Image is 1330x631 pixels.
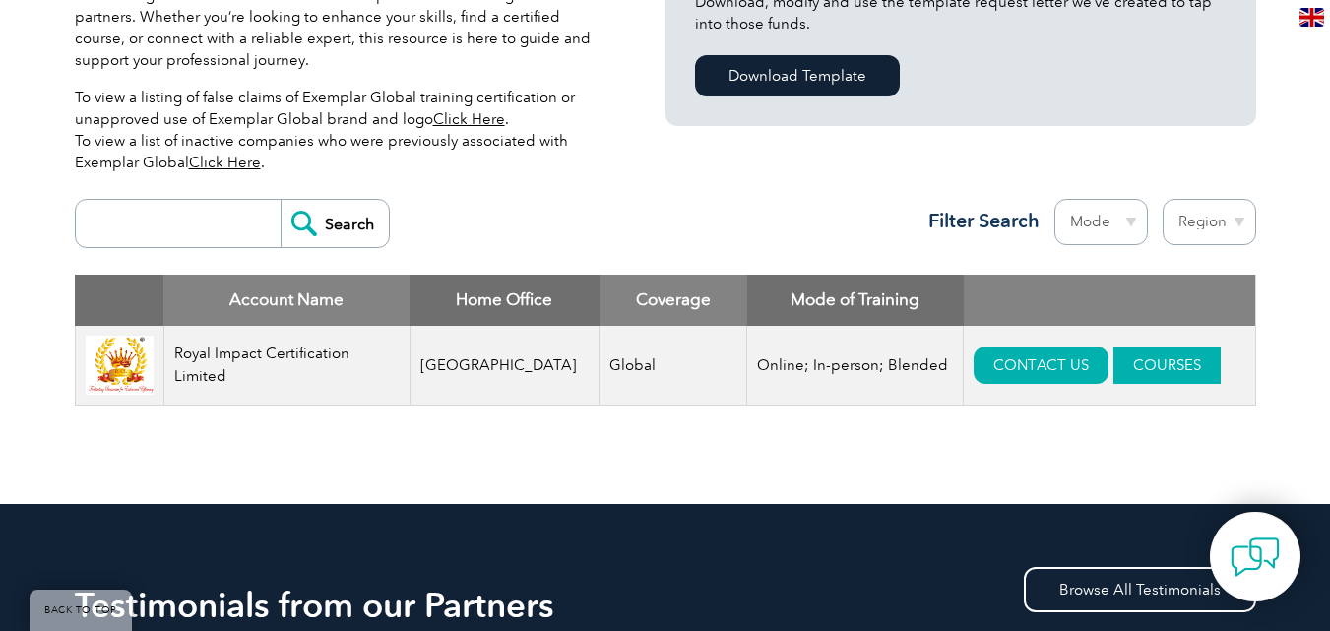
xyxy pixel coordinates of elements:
[974,347,1108,384] a: CONTACT US
[75,87,606,173] p: To view a listing of false claims of Exemplar Global training certification or unapproved use of ...
[917,209,1040,233] h3: Filter Search
[163,326,410,406] td: Royal Impact Certification Limited
[695,55,900,96] a: Download Template
[281,200,389,247] input: Search
[1113,347,1221,384] a: COURSES
[747,326,964,406] td: Online; In-person; Blended
[410,275,600,326] th: Home Office: activate to sort column ascending
[964,275,1255,326] th: : activate to sort column ascending
[86,336,154,396] img: 581c9c2f-f294-ee11-be37-000d3ae1a22b-logo.png
[163,275,410,326] th: Account Name: activate to sort column descending
[410,326,600,406] td: [GEOGRAPHIC_DATA]
[75,590,1256,621] h2: Testimonials from our Partners
[189,154,261,171] a: Click Here
[433,110,505,128] a: Click Here
[600,275,747,326] th: Coverage: activate to sort column ascending
[1299,8,1324,27] img: en
[1231,533,1280,582] img: contact-chat.png
[30,590,132,631] a: BACK TO TOP
[600,326,747,406] td: Global
[1024,567,1256,612] a: Browse All Testimonials
[747,275,964,326] th: Mode of Training: activate to sort column ascending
